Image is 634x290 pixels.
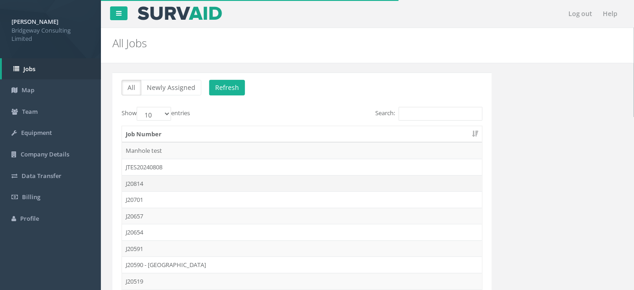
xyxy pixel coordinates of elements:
a: Jobs [2,58,101,80]
td: J20657 [122,208,482,224]
a: [PERSON_NAME] Bridgeway Consulting Limited [11,15,89,43]
span: Team [22,107,38,116]
span: Data Transfer [22,172,61,180]
td: J20519 [122,273,482,290]
span: Profile [20,214,39,223]
td: J20814 [122,175,482,192]
span: Map [22,86,34,94]
span: Equipment [21,128,52,137]
label: Show entries [122,107,190,121]
button: All [122,80,141,95]
td: J20701 [122,191,482,208]
th: Job Number: activate to sort column ascending [122,126,482,143]
select: Showentries [137,107,171,121]
button: Newly Assigned [141,80,201,95]
span: Company Details [21,150,69,158]
span: Billing [22,193,40,201]
span: Bridgeway Consulting Limited [11,26,89,43]
td: JTES20240808 [122,159,482,175]
h2: All Jobs [112,37,535,49]
td: J20591 [122,240,482,257]
strong: [PERSON_NAME] [11,17,58,26]
td: J20590 - [GEOGRAPHIC_DATA] [122,257,482,273]
button: Refresh [209,80,245,95]
label: Search: [376,107,483,121]
input: Search: [399,107,483,121]
span: Jobs [23,65,35,73]
td: J20654 [122,224,482,240]
td: Manhole test [122,142,482,159]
